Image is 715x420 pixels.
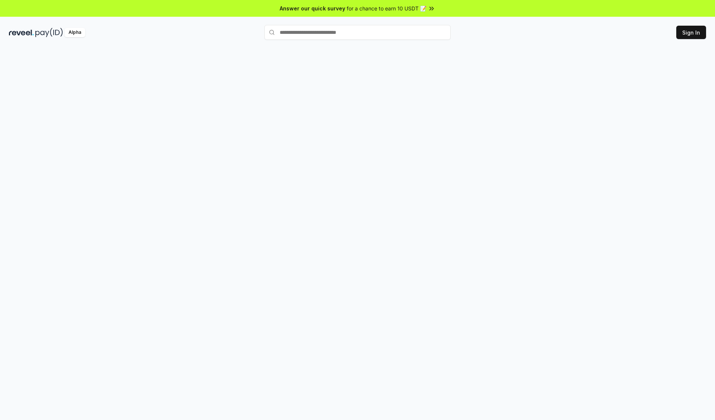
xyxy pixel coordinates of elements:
div: Alpha [64,28,85,37]
span: Answer our quick survey [280,4,345,12]
button: Sign In [676,26,706,39]
span: for a chance to earn 10 USDT 📝 [347,4,426,12]
img: reveel_dark [9,28,34,37]
img: pay_id [35,28,63,37]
